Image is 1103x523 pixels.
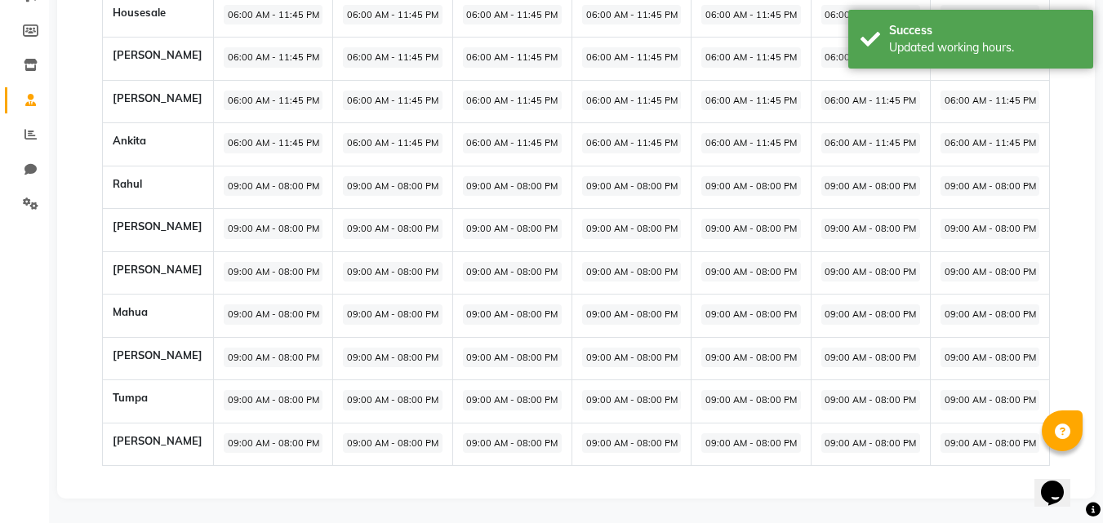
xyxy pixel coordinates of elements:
span: 09:00 AM - 08:00 PM [463,219,562,239]
span: 09:00 AM - 08:00 PM [941,433,1039,454]
span: 09:00 AM - 08:00 PM [224,348,322,368]
th: [PERSON_NAME] [102,80,213,123]
span: 06:00 AM - 11:45 PM [821,47,920,68]
span: 09:00 AM - 08:00 PM [582,262,681,282]
span: 06:00 AM - 11:45 PM [701,47,800,68]
span: 09:00 AM - 08:00 PM [224,304,322,325]
span: 06:00 AM - 11:45 PM [463,5,562,25]
span: 06:00 AM - 11:45 PM [343,91,442,111]
span: 09:00 AM - 08:00 PM [701,304,800,325]
span: 09:00 AM - 08:00 PM [582,219,681,239]
span: 09:00 AM - 08:00 PM [821,348,920,368]
span: 06:00 AM - 11:45 PM [582,133,681,153]
span: 09:00 AM - 08:00 PM [701,219,800,239]
th: [PERSON_NAME] [102,423,213,466]
span: 09:00 AM - 08:00 PM [463,348,562,368]
iframe: chat widget [1034,458,1087,507]
span: 09:00 AM - 08:00 PM [463,433,562,454]
span: 09:00 AM - 08:00 PM [463,304,562,325]
span: 09:00 AM - 08:00 PM [941,304,1039,325]
th: mahua [102,295,213,338]
span: 06:00 AM - 11:45 PM [582,47,681,68]
span: 06:00 AM - 11:45 PM [821,91,920,111]
span: 09:00 AM - 08:00 PM [701,262,800,282]
th: Rahul [102,166,213,209]
span: 09:00 AM - 08:00 PM [821,304,920,325]
div: Updated working hours. [889,39,1081,56]
span: 09:00 AM - 08:00 PM [224,262,322,282]
span: 09:00 AM - 08:00 PM [941,348,1039,368]
span: 09:00 AM - 08:00 PM [224,219,322,239]
span: 09:00 AM - 08:00 PM [343,390,442,410]
span: 09:00 AM - 08:00 PM [941,219,1039,239]
span: 06:00 AM - 11:45 PM [701,91,800,111]
span: 09:00 AM - 08:00 PM [582,433,681,454]
span: 09:00 AM - 08:00 PM [463,390,562,410]
span: 06:00 AM - 11:45 PM [463,47,562,68]
span: 09:00 AM - 08:00 PM [582,304,681,325]
span: 06:00 AM - 11:45 PM [701,5,800,25]
span: 09:00 AM - 08:00 PM [941,262,1039,282]
span: 09:00 AM - 08:00 PM [343,348,442,368]
span: 06:00 AM - 11:45 PM [343,5,442,25]
span: 09:00 AM - 08:00 PM [701,390,800,410]
span: 09:00 AM - 08:00 PM [701,176,800,197]
span: 06:00 AM - 11:45 PM [343,47,442,68]
span: 09:00 AM - 08:00 PM [343,219,442,239]
span: 06:00 AM - 11:45 PM [463,91,562,111]
span: 09:00 AM - 08:00 PM [582,390,681,410]
span: 09:00 AM - 08:00 PM [821,433,920,454]
span: 06:00 AM - 11:45 PM [582,5,681,25]
span: 06:00 AM - 11:45 PM [941,5,1039,25]
span: 09:00 AM - 08:00 PM [941,176,1039,197]
span: 06:00 AM - 11:45 PM [941,91,1039,111]
span: 06:00 AM - 11:45 PM [582,91,681,111]
th: [PERSON_NAME] [102,251,213,295]
span: 06:00 AM - 11:45 PM [224,133,322,153]
span: 09:00 AM - 08:00 PM [224,433,322,454]
span: 09:00 AM - 08:00 PM [821,219,920,239]
span: 06:00 AM - 11:45 PM [224,5,322,25]
th: Tumpa [102,380,213,423]
span: 09:00 AM - 08:00 PM [343,304,442,325]
span: 09:00 AM - 08:00 PM [224,176,322,197]
th: Ankita [102,123,213,166]
span: 06:00 AM - 11:45 PM [343,133,442,153]
span: 09:00 AM - 08:00 PM [582,348,681,368]
span: 09:00 AM - 08:00 PM [941,390,1039,410]
th: [PERSON_NAME] [102,209,213,252]
span: 09:00 AM - 08:00 PM [343,433,442,454]
th: [PERSON_NAME] [102,38,213,81]
span: 09:00 AM - 08:00 PM [821,176,920,197]
span: 09:00 AM - 08:00 PM [343,176,442,197]
span: 09:00 AM - 08:00 PM [821,390,920,410]
span: 09:00 AM - 08:00 PM [343,262,442,282]
span: 09:00 AM - 08:00 PM [582,176,681,197]
span: 06:00 AM - 11:45 PM [224,47,322,68]
span: 06:00 AM - 11:45 PM [463,133,562,153]
span: 09:00 AM - 08:00 PM [821,262,920,282]
span: 09:00 AM - 08:00 PM [701,348,800,368]
span: 06:00 AM - 11:45 PM [821,5,920,25]
div: Success [889,22,1081,39]
span: 06:00 AM - 11:45 PM [821,133,920,153]
span: 09:00 AM - 08:00 PM [224,390,322,410]
span: 06:00 AM - 11:45 PM [701,133,800,153]
span: 09:00 AM - 08:00 PM [463,176,562,197]
th: [PERSON_NAME] [102,337,213,380]
span: 09:00 AM - 08:00 PM [701,433,800,454]
span: 06:00 AM - 11:45 PM [224,91,322,111]
span: 06:00 AM - 11:45 PM [941,133,1039,153]
span: 09:00 AM - 08:00 PM [463,262,562,282]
